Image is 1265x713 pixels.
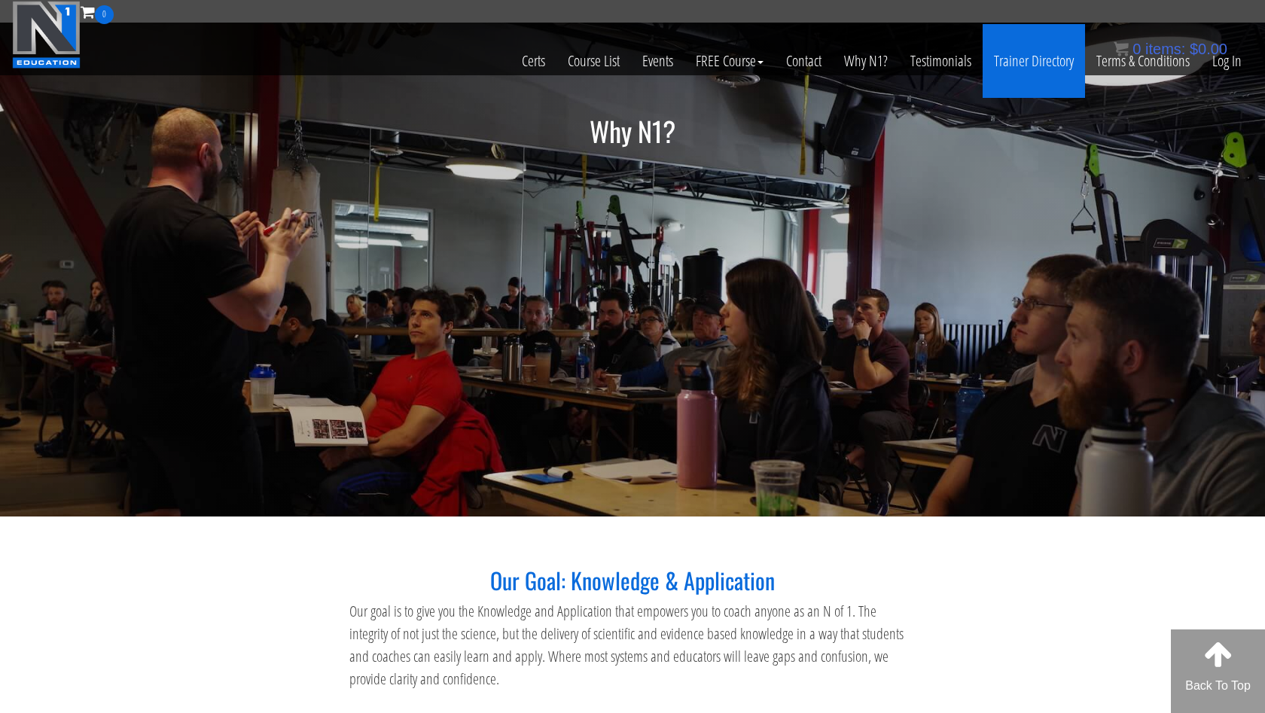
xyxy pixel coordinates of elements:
a: Testimonials [899,24,983,98]
a: 0 items: $0.00 [1114,41,1227,57]
a: Log In [1201,24,1253,98]
img: icon11.png [1114,41,1129,56]
span: 0 [95,5,114,24]
a: Why N1? [833,24,899,98]
span: $ [1190,41,1198,57]
a: Certs [511,24,556,98]
span: items: [1145,41,1185,57]
a: 0 [81,2,114,22]
a: Events [631,24,684,98]
a: Terms & Conditions [1085,24,1201,98]
img: n1-education [12,1,81,69]
a: Trainer Directory [983,24,1085,98]
bdi: 0.00 [1190,41,1227,57]
h2: Our Goal: Knowledge & Application [349,568,916,593]
p: Our goal is to give you the Knowledge and Application that empowers you to coach anyone as an N o... [349,600,916,690]
a: FREE Course [684,24,775,98]
a: Contact [775,24,833,98]
span: 0 [1132,41,1141,57]
a: Course List [556,24,631,98]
